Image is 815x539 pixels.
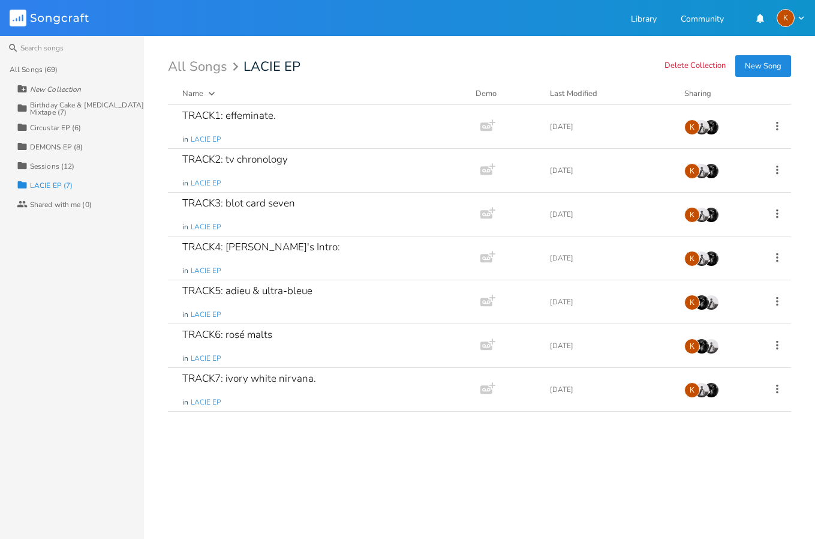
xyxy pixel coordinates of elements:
img: Costa Tzoytzoyrakos [694,382,709,398]
img: Costa Tzoytzoyrakos [703,295,719,310]
a: Community [681,15,724,25]
img: Costa Tzoytzoyrakos [694,163,709,179]
button: Delete Collection [664,61,726,71]
a: Library [631,15,657,25]
img: Jourdn A [694,339,709,354]
span: LACIE EP [191,134,221,145]
img: Jourdn A [703,119,719,135]
div: Kat [684,163,700,179]
div: TRACK6: rosé malts [182,330,272,340]
div: LACIE EP (7) [30,182,73,189]
span: in [182,266,188,276]
div: DEMONS EP (8) [30,143,83,151]
span: LACIE EP [191,222,221,232]
div: Last Modified [550,88,597,99]
span: in [182,222,188,232]
img: Jourdn A [703,251,719,266]
div: Kat [684,339,700,354]
div: New Collection [30,86,81,93]
div: Kat [684,119,700,135]
div: Circustar EP (6) [30,124,82,131]
span: LACIE EP [191,354,221,364]
div: [DATE] [550,298,670,306]
div: Sessions (12) [30,163,74,170]
img: Jourdn A [703,163,719,179]
img: Jourdn A [703,382,719,398]
div: [DATE] [550,254,670,262]
button: Last Modified [550,88,670,100]
div: TRACK5: adieu & ultra-bleue [182,286,312,296]
div: [DATE] [550,167,670,174]
div: TRACK3: blot card seven [182,198,295,208]
div: TRACK2: tv chronology [182,154,288,164]
div: All Songs (69) [10,66,58,73]
button: K [777,9,805,27]
div: [DATE] [550,386,670,393]
img: Costa Tzoytzoyrakos [694,207,709,223]
div: TRACK4: [PERSON_NAME]'s Intro: [182,242,340,252]
div: Sharing [684,88,756,100]
img: Jourdn A [703,207,719,223]
div: TRACK7: ivory white nirvana. [182,373,316,384]
button: New Song [735,55,791,77]
div: Demo [476,88,536,100]
button: Name [182,88,461,100]
img: Costa Tzoytzoyrakos [694,119,709,135]
div: All Songs [168,61,242,73]
div: [DATE] [550,342,670,349]
div: Kat [777,9,795,27]
div: Birthday Cake & [MEDICAL_DATA] Mixtape (7) [30,101,144,116]
div: Kat [684,251,700,266]
span: in [182,397,188,408]
div: Kat [684,295,700,310]
span: LACIE EP [191,310,221,320]
span: LACIE EP [191,178,221,188]
span: LACIE EP [243,60,300,73]
span: LACIE EP [191,266,221,276]
div: TRACK1: effeminate. [182,110,276,121]
span: LACIE EP [191,397,221,408]
div: Kat [684,207,700,223]
div: [DATE] [550,123,670,130]
img: Jourdn A [694,295,709,310]
span: in [182,310,188,320]
div: [DATE] [550,211,670,218]
span: in [182,134,188,145]
img: Costa Tzoytzoyrakos [703,339,719,354]
div: Kat [684,382,700,398]
span: in [182,354,188,364]
div: Name [182,88,203,99]
img: Costa Tzoytzoyrakos [694,251,709,266]
div: Shared with me (0) [30,201,92,208]
span: in [182,178,188,188]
